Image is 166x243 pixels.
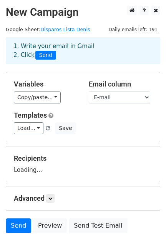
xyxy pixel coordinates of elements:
a: Send [6,218,31,233]
div: 1. Write your email in Gmail 2. Click [8,42,158,60]
a: Copy/paste... [14,92,61,103]
h2: New Campaign [6,6,160,19]
small: Google Sheet: [6,27,90,32]
a: Templates [14,111,47,119]
a: Daily emails left: 191 [106,27,160,32]
h5: Email column [89,80,152,88]
a: Disparos Lista Denis [40,27,90,32]
span: Daily emails left: 191 [106,25,160,34]
h5: Recipients [14,154,152,163]
button: Save [55,122,75,134]
a: Load... [14,122,43,134]
span: Send [35,51,56,60]
div: Loading... [14,154,152,174]
a: Preview [33,218,67,233]
h5: Variables [14,80,77,88]
a: Send Test Email [69,218,127,233]
h5: Advanced [14,194,152,203]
